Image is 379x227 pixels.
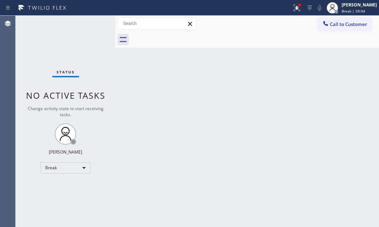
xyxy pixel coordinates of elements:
[317,17,372,31] button: Call to Customer
[28,105,104,118] span: Change activity state to start receiving tasks.
[41,162,90,174] div: Break
[342,9,365,14] span: Break | 59:04
[118,18,196,29] input: Search
[57,69,75,74] span: Status
[342,2,377,8] div: [PERSON_NAME]
[49,149,82,155] div: [PERSON_NAME]
[26,89,105,101] span: No active tasks
[315,3,325,13] button: Mute
[330,21,367,27] span: Call to Customer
